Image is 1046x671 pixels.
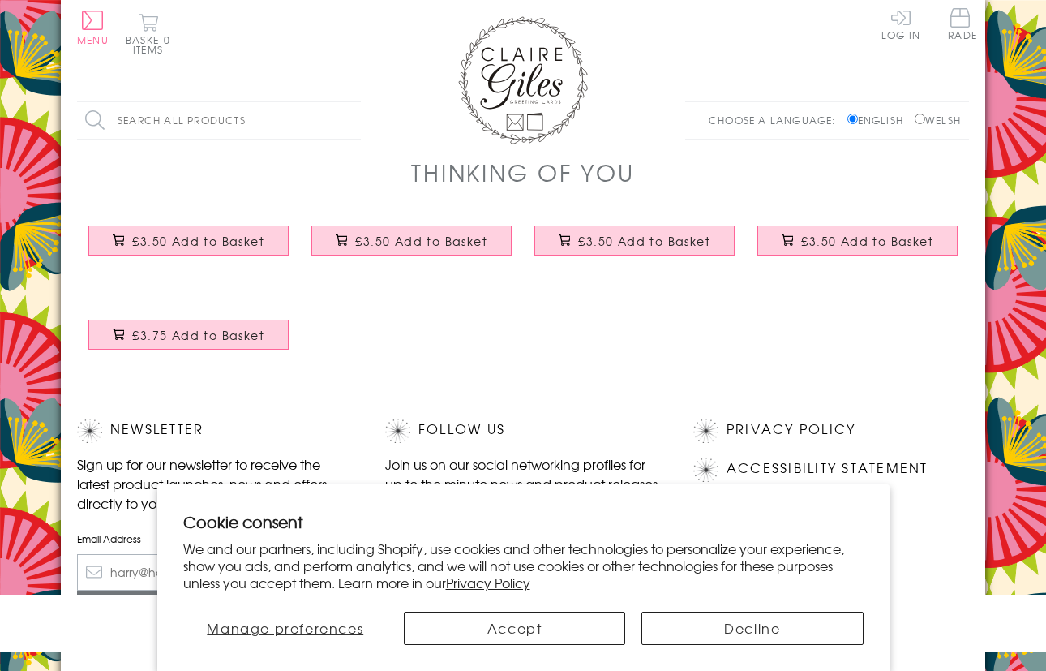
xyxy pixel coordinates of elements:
[133,32,170,57] span: 0 items
[311,226,512,256] button: £3.50 Add to Basket
[915,114,925,124] input: Welsh
[132,233,264,249] span: £3.50 Add to Basket
[300,213,523,283] a: Sympathy, Sorry, Thinking of you Card, Fern Flowers, Thoughts & Prayers £3.50 Add to Basket
[727,419,855,441] a: Privacy Policy
[77,554,353,591] input: harry@hogwarts.edu
[847,113,911,127] label: English
[77,591,353,627] input: Subscribe
[345,102,361,139] input: Search
[446,573,530,592] a: Privacy Policy
[641,612,863,645] button: Decline
[77,308,300,377] a: General Card Card, Telephone, Just to Say, Embellished with a colourful tassel £3.75 Add to Basket
[183,612,388,645] button: Manage preferences
[77,531,353,546] label: Email Address
[385,454,661,513] p: Join us on our social networking profiles for up to the minute news and product releases the mome...
[847,114,858,124] input: English
[746,213,969,283] a: Sympathy, Sorry, Thinking of you Card, Flowers, Sorry £3.50 Add to Basket
[523,213,746,283] a: Sympathy, Sorry, Thinking of you Card, Heart, fabric butterfly Embellished £3.50 Add to Basket
[943,8,977,43] a: Trade
[207,618,363,638] span: Manage preferences
[88,226,289,256] button: £3.50 Add to Basket
[77,32,109,47] span: Menu
[77,213,300,283] a: Sympathy, Sorry, Thinking of you Card, Blue Star, Embellished with a padded star £3.50 Add to Basket
[126,13,170,54] button: Basket0 items
[404,612,625,645] button: Accept
[385,419,661,443] h2: Follow Us
[183,540,864,591] p: We and our partners, including Shopify, use cookies and other technologies to personalize your ex...
[77,102,361,139] input: Search all products
[709,113,844,127] p: Choose a language:
[757,226,958,256] button: £3.50 Add to Basket
[458,16,588,144] img: Claire Giles Greetings Cards
[355,233,487,249] span: £3.50 Add to Basket
[534,226,735,256] button: £3.50 Add to Basket
[88,320,289,350] button: £3.75 Add to Basket
[77,11,109,45] button: Menu
[881,8,920,40] a: Log In
[915,113,961,127] label: Welsh
[132,327,264,343] span: £3.75 Add to Basket
[943,8,977,40] span: Trade
[727,458,928,480] a: Accessibility Statement
[578,233,710,249] span: £3.50 Add to Basket
[77,419,353,443] h2: Newsletter
[77,454,353,513] p: Sign up for our newsletter to receive the latest product launches, news and offers directly to yo...
[183,510,864,533] h2: Cookie consent
[801,233,933,249] span: £3.50 Add to Basket
[411,156,634,189] h1: Thinking of You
